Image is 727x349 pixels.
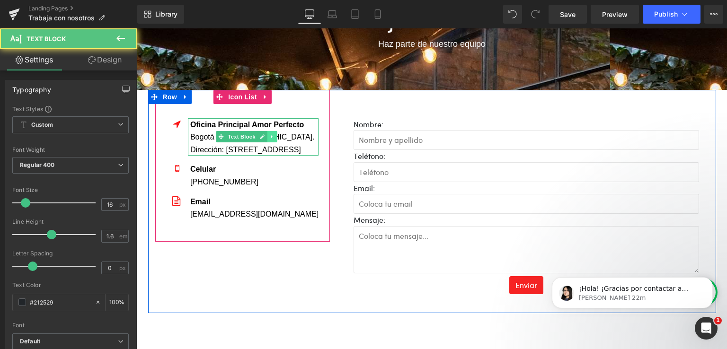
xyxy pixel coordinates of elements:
[53,137,79,145] span: Celular
[503,5,522,24] button: Undo
[12,187,129,193] div: Font Size
[28,14,95,22] span: Trabaja con nosotros
[217,154,562,166] p: Email:
[53,105,178,113] span: Bogotá D.C. [GEOGRAPHIC_DATA].
[20,161,55,168] b: Regular 400
[12,250,129,257] div: Letter Spacing
[372,248,407,266] button: Enviar
[24,61,43,76] span: Row
[106,294,128,311] div: %
[602,9,628,19] span: Preview
[366,5,389,24] a: Mobile
[12,282,129,288] div: Text Color
[12,147,129,153] div: Font Weight
[217,134,562,154] input: Teléfono
[28,5,137,12] a: Landing Pages
[12,322,129,329] div: Font
[217,166,562,185] input: Coloca tu email
[12,80,51,94] div: Typography
[137,5,184,24] a: New Library
[695,317,718,340] iframe: Intercom live chat
[89,103,120,114] span: Text Block
[20,338,40,346] i: Default
[217,90,562,102] p: Nombre:
[643,5,700,24] button: Publish
[119,265,127,271] span: px
[31,121,53,129] b: Custom
[704,5,723,24] button: More
[130,103,140,114] a: Expand / Collapse
[12,218,129,225] div: Line Height
[241,11,349,20] span: Haz parte de nuestro equipo
[27,35,66,43] span: Text Block
[53,169,74,177] span: Email
[298,5,321,24] a: Desktop
[119,201,127,208] span: px
[12,105,129,113] div: Text Styles
[654,10,678,18] span: Publish
[119,233,127,239] span: em
[53,182,182,190] a: [EMAIL_ADDRESS][DOMAIN_NAME]
[321,5,344,24] a: Laptop
[43,61,55,76] a: Expand / Collapse
[560,9,576,19] span: Save
[53,117,164,125] span: Dirección: [STREET_ADDRESS]
[53,92,167,100] span: Oficina Principal Amor Perfecto
[53,149,122,157] span: [PHONE_NUMBER]
[344,5,366,24] a: Tablet
[526,5,545,24] button: Redo
[123,61,135,76] a: Expand / Collapse
[714,317,722,324] span: 1
[89,61,122,76] span: Icon List
[30,297,90,307] input: Color
[217,122,562,134] p: Teléfono:
[155,10,177,18] span: Library
[71,49,139,70] a: Design
[538,257,727,323] iframe: Intercom notifications mensaje
[217,102,562,122] input: Nombre y apellido
[591,5,639,24] a: Preview
[217,185,562,198] p: Mensaje:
